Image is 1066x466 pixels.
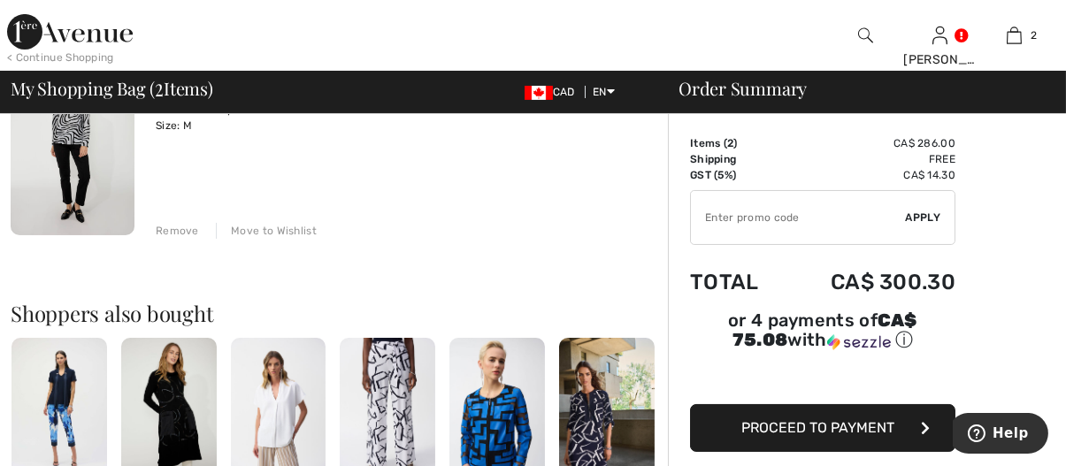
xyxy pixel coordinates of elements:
span: Apply [906,210,941,225]
td: Total [690,252,784,312]
input: Promo code [691,191,906,244]
span: 2 [1031,27,1037,43]
td: CA$ 14.30 [784,167,955,183]
img: Patterned Casual Pullover Style 34018 [11,50,134,235]
img: Canadian Dollar [525,86,553,100]
div: or 4 payments of with [690,312,955,352]
span: Proceed to Payment [742,419,895,436]
span: 2 [727,137,733,149]
td: Items ( ) [690,135,784,151]
span: My Shopping Bag ( Items) [11,80,213,97]
iframe: PayPal-paypal [690,358,955,398]
img: My Info [932,25,947,46]
div: Remove [156,223,199,239]
img: 1ère Avenue [7,14,133,50]
td: CA$ 300.30 [784,252,955,312]
div: [PERSON_NAME] [903,50,976,69]
span: EN [593,86,615,98]
a: 2 [978,25,1051,46]
div: Order Summary [657,80,1055,97]
td: Free [784,151,955,167]
span: CAD [525,86,582,98]
div: Move to Wishlist [216,223,317,239]
span: 2 [155,75,164,98]
img: Sezzle [827,334,891,350]
div: Color: As sample Size: M [156,102,420,134]
h2: Shoppers also bought [11,302,668,324]
iframe: Opens a widget where you can find more information [953,413,1048,457]
td: Shipping [690,151,784,167]
div: < Continue Shopping [7,50,114,65]
span: CA$ 75.08 [732,309,917,350]
button: Proceed to Payment [690,404,955,452]
div: or 4 payments ofCA$ 75.08withSezzle Click to learn more about Sezzle [690,312,955,358]
img: search the website [858,25,873,46]
td: GST (5%) [690,167,784,183]
a: Sign In [932,27,947,43]
td: CA$ 286.00 [784,135,955,151]
img: My Bag [1007,25,1022,46]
